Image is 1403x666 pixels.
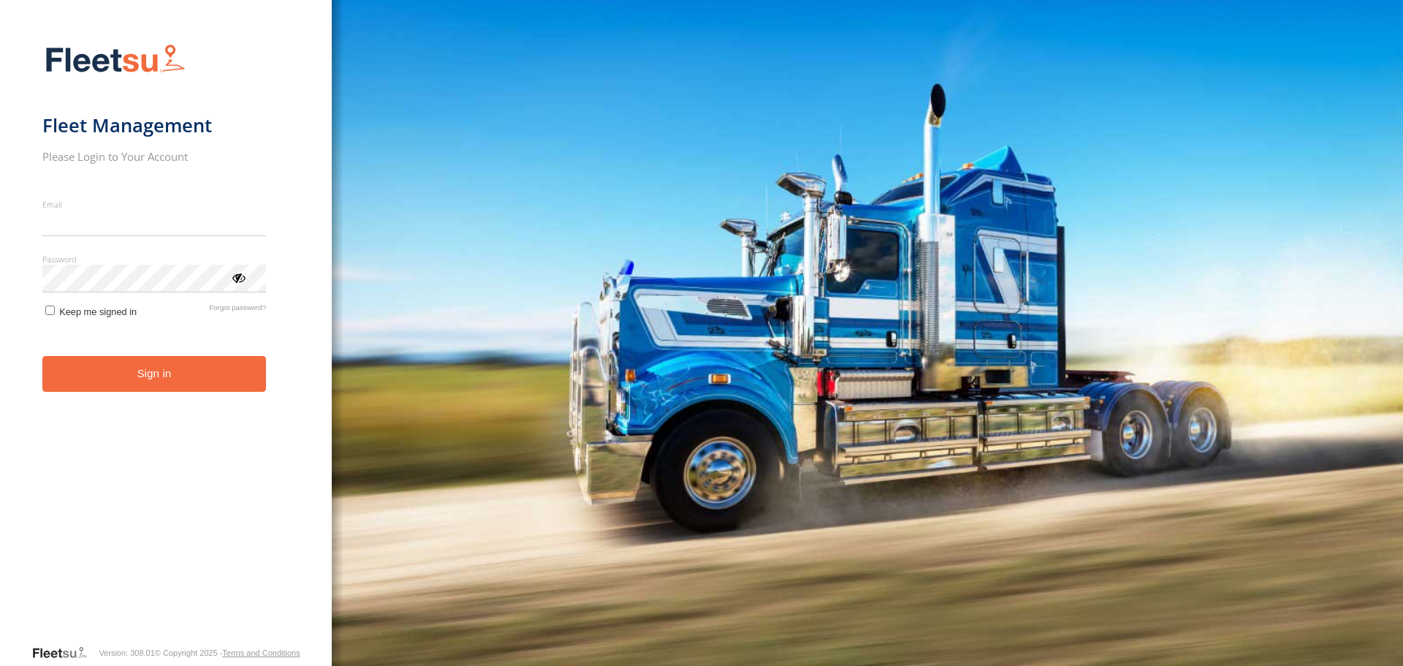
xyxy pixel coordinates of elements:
[42,254,267,265] label: Password
[155,648,300,657] div: © Copyright 2025 -
[42,35,290,644] form: main
[45,306,55,315] input: Keep me signed in
[209,303,266,317] a: Forgot password?
[59,306,137,317] span: Keep me signed in
[42,113,267,137] h1: Fleet Management
[231,270,246,284] div: ViewPassword
[42,356,267,392] button: Sign in
[99,648,154,657] div: Version: 308.01
[31,646,99,660] a: Visit our Website
[42,199,267,210] label: Email
[222,648,300,657] a: Terms and Conditions
[42,41,189,78] img: Fleetsu
[42,149,267,164] h2: Please Login to Your Account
